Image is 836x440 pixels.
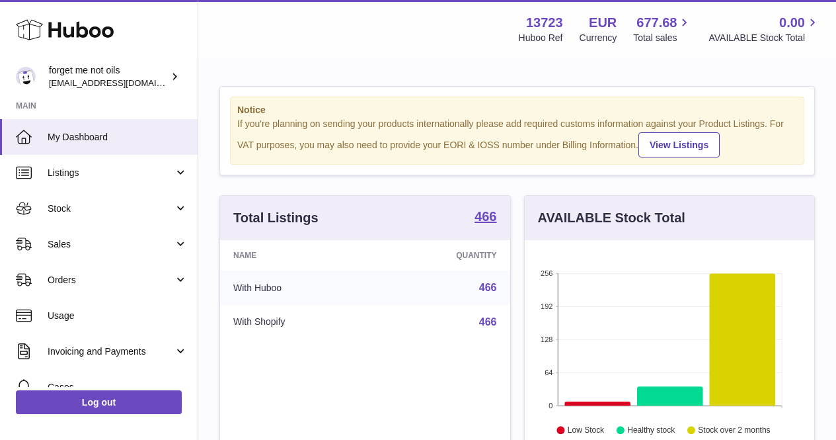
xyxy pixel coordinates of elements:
div: forget me not oils [49,64,168,89]
span: Invoicing and Payments [48,345,174,358]
span: Orders [48,274,174,286]
td: With Huboo [220,271,376,305]
span: Sales [48,238,174,251]
text: 128 [541,335,552,343]
strong: EUR [589,14,617,32]
a: 466 [479,282,497,293]
a: Log out [16,390,182,414]
span: [EMAIL_ADDRESS][DOMAIN_NAME] [49,77,194,88]
span: AVAILABLE Stock Total [708,32,820,44]
a: 466 [475,210,496,226]
text: Low Stock [567,425,604,435]
text: Healthy stock [627,425,675,435]
a: 466 [479,316,497,328]
span: Listings [48,167,174,179]
th: Name [220,240,376,271]
text: 192 [541,302,552,310]
a: 677.68 Total sales [633,14,692,44]
th: Quantity [376,240,510,271]
a: 0.00 AVAILABLE Stock Total [708,14,820,44]
div: If you're planning on sending your products internationally please add required customs informati... [237,118,797,157]
text: Stock over 2 months [698,425,770,435]
img: forgetmenothf@gmail.com [16,67,36,87]
strong: 13723 [526,14,563,32]
strong: 466 [475,210,496,223]
text: 64 [545,369,552,376]
span: Total sales [633,32,692,44]
h3: Total Listings [233,209,319,227]
span: 677.68 [636,14,677,32]
td: With Shopify [220,305,376,339]
strong: Notice [237,104,797,116]
span: Cases [48,381,188,394]
a: View Listings [638,132,720,157]
span: My Dashboard [48,131,188,144]
span: Stock [48,202,174,215]
text: 256 [541,269,552,277]
div: Huboo Ref [519,32,563,44]
text: 0 [549,402,552,410]
span: 0.00 [779,14,805,32]
span: Usage [48,310,188,322]
h3: AVAILABLE Stock Total [538,209,685,227]
div: Currency [580,32,617,44]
